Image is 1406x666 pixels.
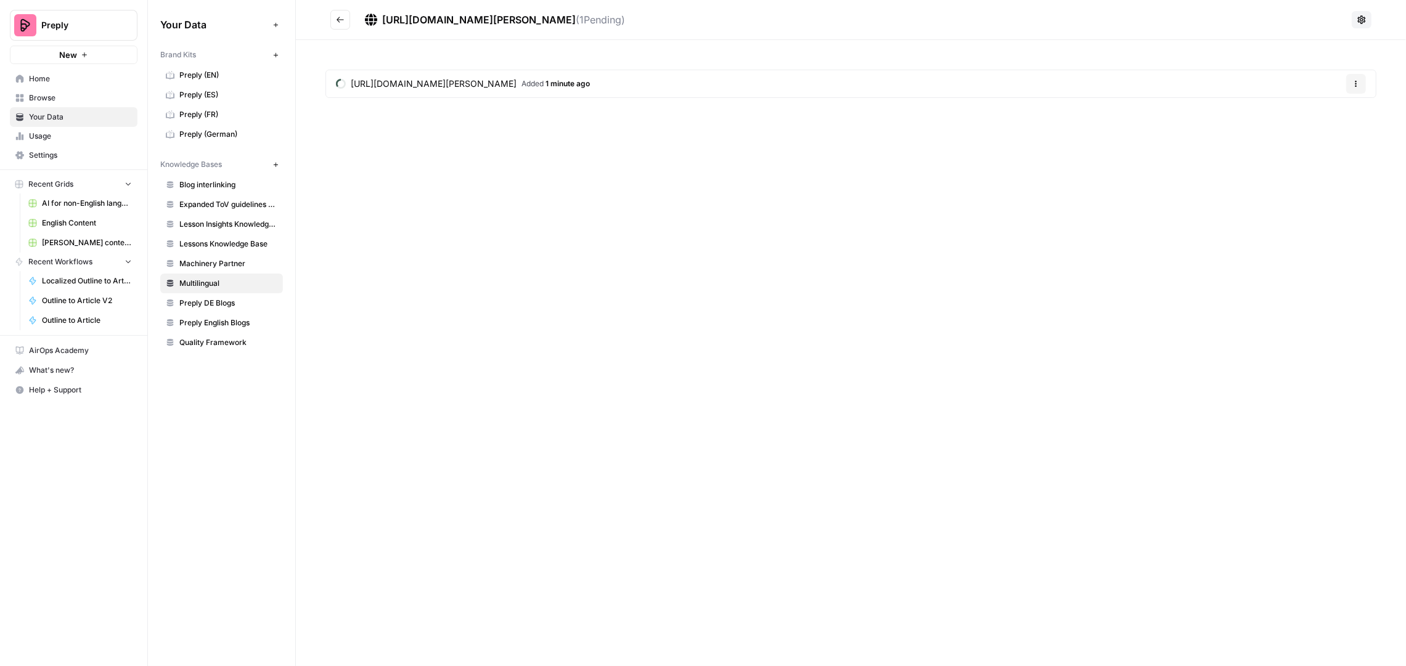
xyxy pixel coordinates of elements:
[23,311,137,330] a: Outline to Article
[179,258,277,269] span: Machinery Partner
[576,14,625,26] span: ( 1 Pending)
[160,65,283,85] a: Preply (EN)
[29,345,132,356] span: AirOps Academy
[179,179,277,190] span: Blog interlinking
[59,49,77,61] span: New
[160,195,283,214] a: Expanded ToV guidelines for AI
[160,274,283,293] a: Multilingual
[521,78,590,89] span: Added
[160,49,196,60] span: Brand Kits
[179,129,277,140] span: Preply (German)
[42,217,132,229] span: English Content
[160,105,283,124] a: Preply (FR)
[160,254,283,274] a: Machinery Partner
[23,271,137,291] a: Localized Outline to Article
[29,112,132,123] span: Your Data
[179,109,277,120] span: Preply (FR)
[179,238,277,250] span: Lessons Knowledge Base
[546,79,590,88] span: 1 minute ago
[160,293,283,313] a: Preply DE Blogs
[160,159,222,170] span: Knowledge Bases
[23,213,137,233] a: English Content
[10,175,137,193] button: Recent Grids
[160,333,283,352] a: Quality Framework
[10,341,137,360] a: AirOps Academy
[351,78,517,90] span: [URL][DOMAIN_NAME][PERSON_NAME]
[179,199,277,210] span: Expanded ToV guidelines for AI
[179,70,277,81] span: Preply (EN)
[14,14,36,36] img: Preply Logo
[160,313,283,333] a: Preply English Blogs
[42,275,132,286] span: Localized Outline to Article
[10,69,137,89] a: Home
[179,278,277,289] span: Multilingual
[382,14,576,26] span: [URL][DOMAIN_NAME][PERSON_NAME]
[23,193,137,213] a: AI for non-English languages
[42,315,132,326] span: Outline to Article
[10,380,137,400] button: Help + Support
[42,198,132,209] span: AI for non-English languages
[160,17,268,32] span: Your Data
[10,88,137,108] a: Browse
[10,145,137,165] a: Settings
[179,89,277,100] span: Preply (ES)
[10,107,137,127] a: Your Data
[29,384,132,396] span: Help + Support
[28,179,73,190] span: Recent Grids
[179,219,277,230] span: Lesson Insights Knowledge Base
[160,175,283,195] a: Blog interlinking
[326,70,600,97] a: [URL][DOMAIN_NAME][PERSON_NAME]Added 1 minute ago
[179,298,277,309] span: Preply DE Blogs
[10,10,137,41] button: Workspace: Preply
[28,256,92,267] span: Recent Workflows
[10,360,137,380] button: What's new?
[23,233,137,253] a: [PERSON_NAME] content interlinking test
[23,291,137,311] a: Outline to Article V2
[29,150,132,161] span: Settings
[179,337,277,348] span: Quality Framework
[29,131,132,142] span: Usage
[179,317,277,328] span: Preply English Blogs
[41,19,116,31] span: Preply
[160,85,283,105] a: Preply (ES)
[160,124,283,144] a: Preply (German)
[330,10,350,30] button: Go back
[160,234,283,254] a: Lessons Knowledge Base
[10,253,137,271] button: Recent Workflows
[10,46,137,64] button: New
[42,295,132,306] span: Outline to Article V2
[42,237,132,248] span: [PERSON_NAME] content interlinking test
[160,214,283,234] a: Lesson Insights Knowledge Base
[29,92,132,104] span: Browse
[29,73,132,84] span: Home
[10,126,137,146] a: Usage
